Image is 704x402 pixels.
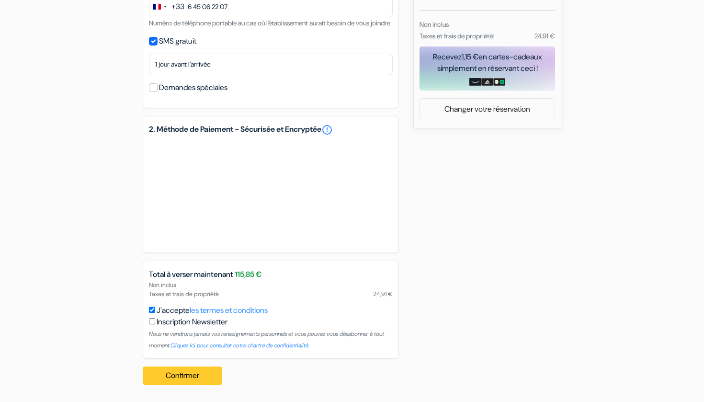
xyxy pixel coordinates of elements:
[157,305,268,316] label: J'accepte
[420,51,555,74] div: Recevez en cartes-cadeaux simplement en réservant ceci !
[149,330,384,349] small: Nous ne vendrons jamais vos renseignements personnels et vous pouvez vous désabonner à tout moment.
[159,81,227,94] label: Demandes spéciales
[534,32,555,40] small: 24,91 €
[462,52,478,62] span: 1,15 €
[420,20,449,29] small: Non inclus
[149,19,390,27] small: Numéro de téléphone portable au cas où l'établissement aurait besoin de vous joindre
[235,269,261,280] span: 115,85 €
[373,289,393,299] span: 24,91 €
[170,342,309,349] a: Cliquez ici pour consulter notre chartre de confidentialité.
[147,138,395,247] iframe: Cadre de saisie sécurisé pour le paiement
[321,124,333,136] a: error_outline
[493,78,505,86] img: uber-uber-eats-card.png
[469,78,481,86] img: amazon-card-no-text.png
[143,280,398,299] div: Non inclus Taxes et frais de propriété
[420,100,555,118] a: Changer votre réservation
[171,1,184,12] div: +33
[157,316,227,328] label: Inscription Newsletter
[190,305,268,315] a: les termes et conditions
[420,32,494,40] small: Taxes et frais de propriété:
[149,269,233,280] span: Total à verser maintenant
[143,367,222,385] button: Confirmer
[159,34,196,48] label: SMS gratuit
[481,78,493,86] img: adidas-card.png
[149,124,393,136] h5: 2. Méthode de Paiement - Sécurisée et Encryptée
